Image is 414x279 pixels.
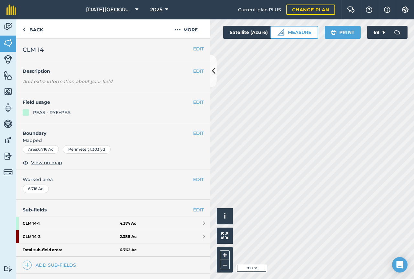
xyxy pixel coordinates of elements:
img: svg+xml;base64,PD94bWwgdmVyc2lvbj0iMS4wIiBlbmNvZGluZz0idXRmLTgiPz4KPCEtLSBHZW5lcmF0b3I6IEFkb2JlIE... [4,168,13,177]
button: More [162,19,210,38]
h4: Description [23,68,204,75]
span: View on map [31,159,62,166]
button: EDIT [193,99,204,106]
span: CLM 14 [23,45,44,54]
button: Print [325,26,361,39]
img: svg+xml;base64,PD94bWwgdmVyc2lvbj0iMS4wIiBlbmNvZGluZz0idXRmLTgiPz4KPCEtLSBHZW5lcmF0b3I6IEFkb2JlIE... [4,119,13,129]
img: svg+xml;base64,PHN2ZyB4bWxucz0iaHR0cDovL3d3dy53My5vcmcvMjAwMC9zdmciIHdpZHRoPSIxOSIgaGVpZ2h0PSIyNC... [331,28,337,36]
img: svg+xml;base64,PHN2ZyB4bWxucz0iaHR0cDovL3d3dy53My5vcmcvMjAwMC9zdmciIHdpZHRoPSI5IiBoZWlnaHQ9IjI0Ii... [23,26,26,34]
a: Back [16,19,49,38]
span: 69 ° F [374,26,386,39]
div: PEAS - RYE+PEA [33,109,71,116]
button: EDIT [193,68,204,75]
strong: CLM 14 - 1 [23,217,120,230]
img: svg+xml;base64,PHN2ZyB4bWxucz0iaHR0cDovL3d3dy53My5vcmcvMjAwMC9zdmciIHdpZHRoPSI1NiIgaGVpZ2h0PSI2MC... [4,70,13,80]
button: EDIT [193,176,204,183]
button: + [220,250,230,260]
img: svg+xml;base64,PD94bWwgdmVyc2lvbj0iMS4wIiBlbmNvZGluZz0idXRmLTgiPz4KPCEtLSBHZW5lcmF0b3I6IEFkb2JlIE... [4,103,13,113]
em: Add extra information about your field [23,79,113,84]
img: Two speech bubbles overlapping with the left bubble in the forefront [347,6,355,13]
img: svg+xml;base64,PHN2ZyB4bWxucz0iaHR0cDovL3d3dy53My5vcmcvMjAwMC9zdmciIHdpZHRoPSIxNCIgaGVpZ2h0PSIyNC... [25,261,29,269]
a: Add sub-fields [23,261,79,270]
img: svg+xml;base64,PD94bWwgdmVyc2lvbj0iMS4wIiBlbmNvZGluZz0idXRmLTgiPz4KPCEtLSBHZW5lcmF0b3I6IEFkb2JlIE... [4,55,13,64]
h4: Boundary [16,123,193,137]
img: svg+xml;base64,PHN2ZyB4bWxucz0iaHR0cDovL3d3dy53My5vcmcvMjAwMC9zdmciIHdpZHRoPSIyMCIgaGVpZ2h0PSIyNC... [174,26,181,34]
a: EDIT [193,206,204,213]
span: i [224,212,226,220]
span: [DATE][GEOGRAPHIC_DATA] [86,6,133,14]
img: svg+xml;base64,PD94bWwgdmVyc2lvbj0iMS4wIiBlbmNvZGluZz0idXRmLTgiPz4KPCEtLSBHZW5lcmF0b3I6IEFkb2JlIE... [4,266,13,272]
button: Measure [270,26,318,39]
div: Open Intercom Messenger [392,257,408,273]
div: Area : 6.716 Ac [23,145,59,154]
h4: Field usage [23,99,193,106]
img: svg+xml;base64,PHN2ZyB4bWxucz0iaHR0cDovL3d3dy53My5vcmcvMjAwMC9zdmciIHdpZHRoPSIxNyIgaGVpZ2h0PSIxNy... [384,6,390,14]
div: Perimeter : 1,303 yd [63,145,111,154]
a: CLM 14-22.388 Ac [16,230,210,243]
button: 69 °F [367,26,408,39]
span: 2025 [150,6,162,14]
img: A cog icon [401,6,409,13]
button: EDIT [193,130,204,137]
span: Current plan : PLUS [238,6,281,13]
img: Four arrows, one pointing top left, one top right, one bottom right and the last bottom left [221,232,228,239]
img: svg+xml;base64,PD94bWwgdmVyc2lvbj0iMS4wIiBlbmNvZGluZz0idXRmLTgiPz4KPCEtLSBHZW5lcmF0b3I6IEFkb2JlIE... [4,135,13,145]
button: Satellite (Azure) [223,26,285,39]
button: View on map [23,159,62,166]
strong: 6.762 Ac [120,247,136,252]
a: Change plan [286,5,335,15]
h4: Sub-fields [16,206,210,213]
img: svg+xml;base64,PHN2ZyB4bWxucz0iaHR0cDovL3d3dy53My5vcmcvMjAwMC9zdmciIHdpZHRoPSIxOCIgaGVpZ2h0PSIyNC... [23,159,28,166]
strong: CLM 14 - 2 [23,230,120,243]
img: Ruler icon [278,29,284,36]
strong: 2.388 Ac [120,234,136,239]
button: EDIT [193,45,204,52]
span: Mapped [16,137,210,144]
img: svg+xml;base64,PD94bWwgdmVyc2lvbj0iMS4wIiBlbmNvZGluZz0idXRmLTgiPz4KPCEtLSBHZW5lcmF0b3I6IEFkb2JlIE... [4,151,13,161]
img: fieldmargin Logo [6,5,16,15]
img: A question mark icon [365,6,373,13]
button: i [217,208,233,224]
img: svg+xml;base64,PHN2ZyB4bWxucz0iaHR0cDovL3d3dy53My5vcmcvMjAwMC9zdmciIHdpZHRoPSI1NiIgaGVpZ2h0PSI2MC... [4,87,13,96]
span: Worked area [23,176,204,183]
div: 6.716 Ac [23,185,49,193]
strong: Total sub-field area: [23,247,120,252]
a: CLM 14-14.374 Ac [16,217,210,230]
button: – [220,260,230,269]
img: svg+xml;base64,PHN2ZyB4bWxucz0iaHR0cDovL3d3dy53My5vcmcvMjAwMC9zdmciIHdpZHRoPSI1NiIgaGVpZ2h0PSI2MC... [4,38,13,48]
img: svg+xml;base64,PD94bWwgdmVyc2lvbj0iMS4wIiBlbmNvZGluZz0idXRmLTgiPz4KPCEtLSBHZW5lcmF0b3I6IEFkb2JlIE... [391,26,404,39]
img: svg+xml;base64,PD94bWwgdmVyc2lvbj0iMS4wIiBlbmNvZGluZz0idXRmLTgiPz4KPCEtLSBHZW5lcmF0b3I6IEFkb2JlIE... [4,22,13,32]
strong: 4.374 Ac [120,221,136,226]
